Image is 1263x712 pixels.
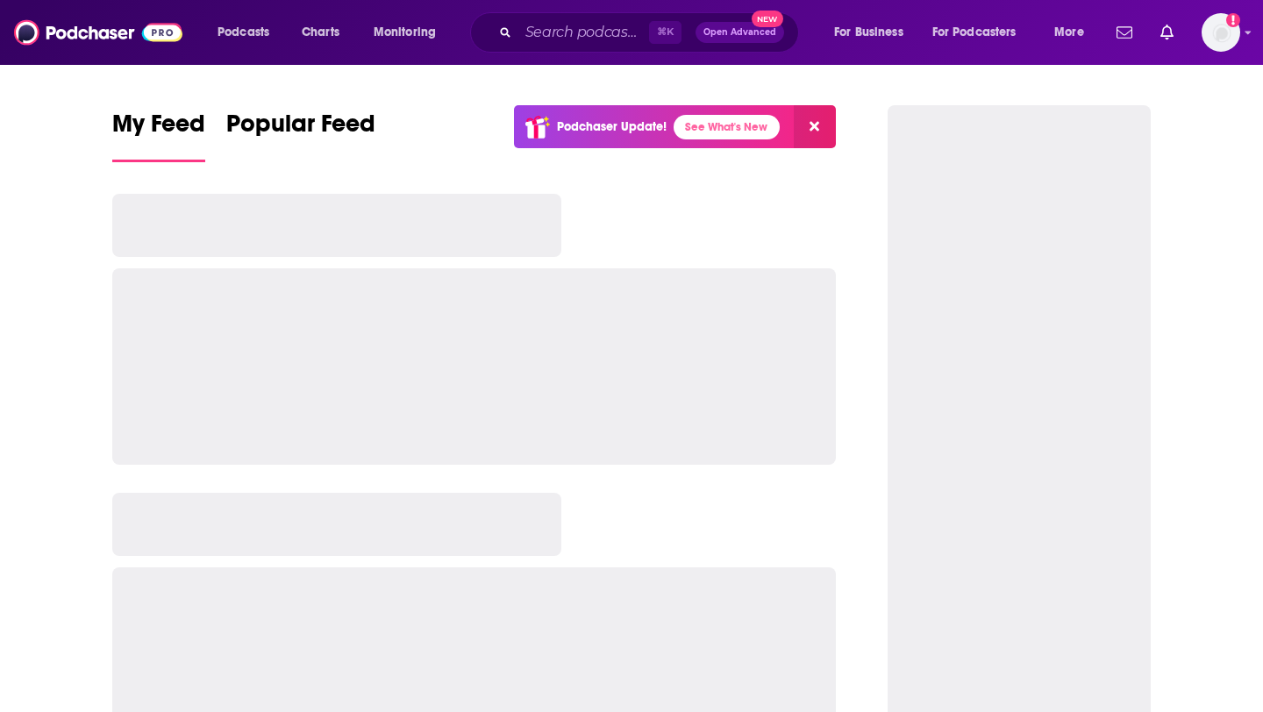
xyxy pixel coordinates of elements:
[302,20,339,45] span: Charts
[1226,13,1240,27] svg: Add a profile image
[1054,20,1084,45] span: More
[834,20,903,45] span: For Business
[112,109,205,162] a: My Feed
[290,18,350,46] a: Charts
[518,18,649,46] input: Search podcasts, credits, & more...
[822,18,925,46] button: open menu
[361,18,459,46] button: open menu
[218,20,269,45] span: Podcasts
[696,22,784,43] button: Open AdvancedNew
[1202,13,1240,52] button: Show profile menu
[1110,18,1139,47] a: Show notifications dropdown
[921,18,1042,46] button: open menu
[226,109,375,162] a: Popular Feed
[1153,18,1181,47] a: Show notifications dropdown
[374,20,436,45] span: Monitoring
[205,18,292,46] button: open menu
[649,21,681,44] span: ⌘ K
[674,115,780,139] a: See What's New
[487,12,816,53] div: Search podcasts, credits, & more...
[14,16,182,49] img: Podchaser - Follow, Share and Rate Podcasts
[752,11,783,27] span: New
[1202,13,1240,52] img: User Profile
[557,119,667,134] p: Podchaser Update!
[1042,18,1106,46] button: open menu
[226,109,375,149] span: Popular Feed
[932,20,1017,45] span: For Podcasters
[703,28,776,37] span: Open Advanced
[112,109,205,149] span: My Feed
[1202,13,1240,52] span: Logged in as hopeksander1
